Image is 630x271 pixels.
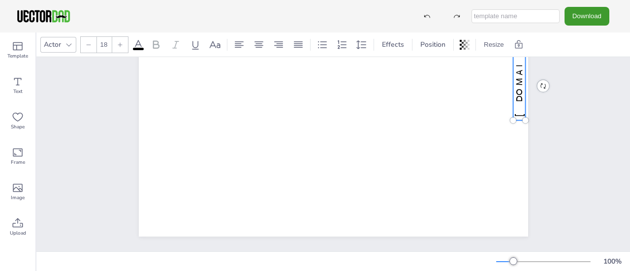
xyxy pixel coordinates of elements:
[480,37,508,53] button: Resize
[10,229,26,237] span: Upload
[13,88,23,95] span: Text
[418,40,447,49] span: Position
[16,9,71,24] img: VectorDad-1.png
[11,123,25,131] span: Shape
[7,52,28,60] span: Template
[472,9,560,23] input: template name
[513,56,549,117] span: [DOMAIN_NAME]
[380,40,406,49] span: Effects
[600,257,624,266] div: 100 %
[42,38,63,51] div: Actor
[11,194,25,202] span: Image
[11,158,25,166] span: Frame
[565,7,609,25] button: Download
